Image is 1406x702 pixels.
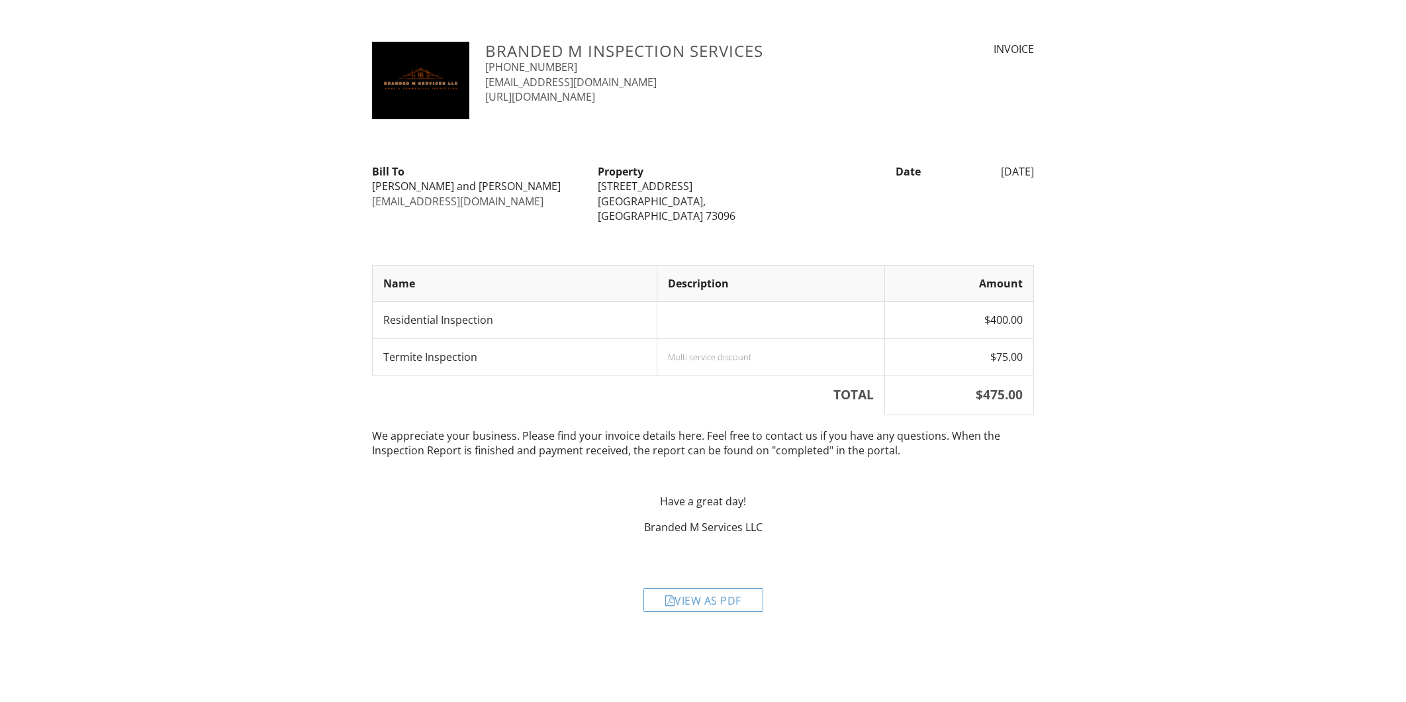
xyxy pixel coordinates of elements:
td: $400.00 [885,302,1034,338]
h3: Branded M Inspection Services [485,42,865,60]
th: Name [373,266,657,302]
div: INVOICE [880,42,1034,56]
div: [DATE] [929,164,1042,179]
span: Termite Inspection [383,350,477,364]
p: Branded M Services LLC [372,520,1034,534]
div: [GEOGRAPHIC_DATA], [GEOGRAPHIC_DATA] 73096 [598,194,808,224]
th: Description [657,266,885,302]
p: We appreciate your business. Please find your invoice details here. Feel free to contact us if yo... [372,428,1034,458]
th: Amount [885,266,1034,302]
a: [URL][DOMAIN_NAME] [485,89,595,104]
img: FullLogo__281_29.jpg [372,42,469,119]
th: $475.00 [885,376,1034,415]
strong: Bill To [372,164,404,179]
a: [PHONE_NUMBER] [485,60,577,74]
th: TOTAL [373,376,885,415]
a: View as PDF [643,597,763,611]
div: Multi service discount [668,352,874,362]
div: [STREET_ADDRESS] [598,179,808,193]
div: Date [816,164,929,179]
div: View as PDF [643,588,763,612]
a: [EMAIL_ADDRESS][DOMAIN_NAME] [485,75,657,89]
a: [EMAIL_ADDRESS][DOMAIN_NAME] [372,194,543,209]
strong: Property [598,164,643,179]
span: Residential Inspection [383,313,493,327]
div: [PERSON_NAME] and [PERSON_NAME] [372,179,582,193]
td: $75.00 [885,338,1034,375]
p: Have a great day! [372,494,1034,509]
